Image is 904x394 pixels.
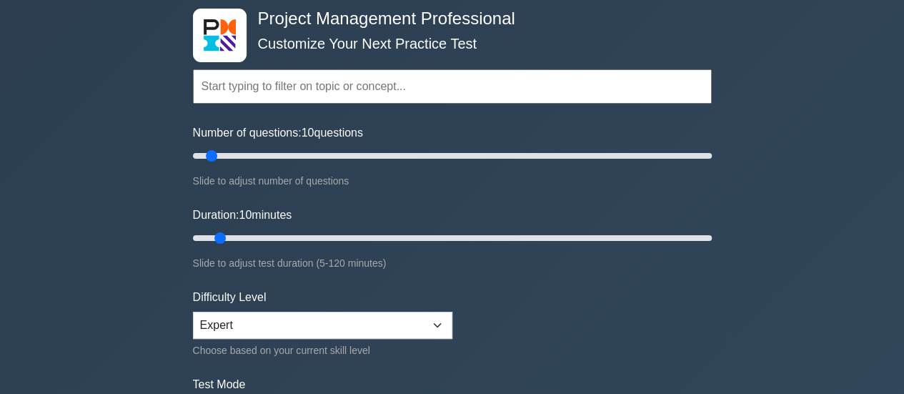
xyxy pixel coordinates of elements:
[193,69,712,104] input: Start typing to filter on topic or concept...
[252,9,642,29] h4: Project Management Professional
[193,124,363,142] label: Number of questions: questions
[193,376,712,393] label: Test Mode
[302,127,314,139] span: 10
[193,255,712,272] div: Slide to adjust test duration (5-120 minutes)
[193,207,292,224] label: Duration: minutes
[193,342,452,359] div: Choose based on your current skill level
[193,172,712,189] div: Slide to adjust number of questions
[193,289,267,306] label: Difficulty Level
[239,209,252,221] span: 10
